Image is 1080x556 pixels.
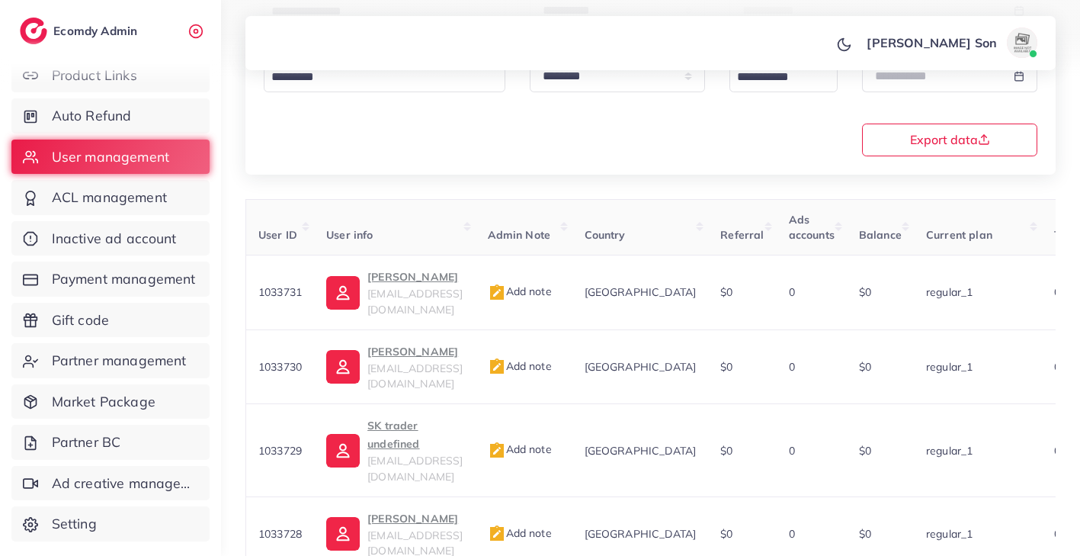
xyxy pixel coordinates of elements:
[789,285,795,299] span: 0
[326,416,463,484] a: SK trader undefined[EMAIL_ADDRESS][DOMAIN_NAME]
[11,384,210,419] a: Market Package
[367,287,463,316] span: [EMAIL_ADDRESS][DOMAIN_NAME]
[367,416,463,453] p: SK trader undefined
[52,106,132,126] span: Auto Refund
[720,527,732,541] span: $0
[1054,360,1060,374] span: 0
[488,284,552,298] span: Add note
[326,276,360,310] img: ic-user-info.36bf1079.svg
[367,509,463,528] p: [PERSON_NAME]
[720,228,764,242] span: Referral
[52,351,187,371] span: Partner management
[11,303,210,338] a: Gift code
[1054,285,1060,299] span: 0
[20,18,47,44] img: logo
[11,180,210,215] a: ACL management
[720,360,732,374] span: $0
[326,434,360,468] img: ic-user-info.36bf1079.svg
[52,188,167,207] span: ACL management
[258,444,302,458] span: 1033729
[52,432,121,452] span: Partner BC
[20,18,141,44] a: logoEcomdy Admin
[11,140,210,175] a: User management
[1054,444,1060,458] span: 0
[488,228,551,242] span: Admin Note
[488,442,552,456] span: Add note
[367,268,463,286] p: [PERSON_NAME]
[258,228,297,242] span: User ID
[11,58,210,93] a: Product Links
[367,342,463,361] p: [PERSON_NAME]
[11,343,210,378] a: Partner management
[585,360,697,374] span: [GEOGRAPHIC_DATA]
[926,527,973,541] span: regular_1
[720,285,732,299] span: $0
[11,466,210,501] a: Ad creative management
[910,133,990,146] span: Export data
[1054,527,1060,541] span: 0
[326,342,463,392] a: [PERSON_NAME][EMAIL_ADDRESS][DOMAIN_NAME]
[11,98,210,133] a: Auto Refund
[859,285,871,299] span: $0
[53,24,141,38] h2: Ecomdy Admin
[367,454,463,483] span: [EMAIL_ADDRESS][DOMAIN_NAME]
[52,514,97,534] span: Setting
[52,474,198,493] span: Ad creative management
[926,285,973,299] span: regular_1
[52,392,155,412] span: Market Package
[858,27,1043,58] a: [PERSON_NAME] Sonavatar
[1007,27,1037,58] img: avatar
[326,350,360,384] img: ic-user-info.36bf1079.svg
[11,425,210,460] a: Partner BC
[52,66,137,85] span: Product Links
[52,147,169,167] span: User management
[789,444,795,458] span: 0
[859,228,902,242] span: Balance
[926,444,973,458] span: regular_1
[488,442,506,460] img: admin_note.cdd0b510.svg
[11,262,210,297] a: Payment management
[926,360,973,374] span: regular_1
[585,228,626,242] span: Country
[585,444,697,458] span: [GEOGRAPHIC_DATA]
[52,229,177,249] span: Inactive ad account
[926,228,992,242] span: Current plan
[258,360,302,374] span: 1033730
[867,34,997,52] p: [PERSON_NAME] Son
[859,527,871,541] span: $0
[585,527,697,541] span: [GEOGRAPHIC_DATA]
[258,285,302,299] span: 1033731
[789,213,835,242] span: Ads accounts
[859,444,871,458] span: $0
[488,358,506,376] img: admin_note.cdd0b510.svg
[585,285,697,299] span: [GEOGRAPHIC_DATA]
[11,221,210,256] a: Inactive ad account
[488,526,552,540] span: Add note
[1054,228,1075,242] span: Tier
[367,362,463,390] span: [EMAIL_ADDRESS][DOMAIN_NAME]
[326,268,463,317] a: [PERSON_NAME][EMAIL_ADDRESS][DOMAIN_NAME]
[326,517,360,551] img: ic-user-info.36bf1079.svg
[488,284,506,302] img: admin_note.cdd0b510.svg
[859,360,871,374] span: $0
[326,228,373,242] span: User info
[488,525,506,543] img: admin_note.cdd0b510.svg
[52,310,109,330] span: Gift code
[862,124,1037,156] button: Export data
[52,269,196,289] span: Payment management
[11,506,210,542] a: Setting
[720,444,732,458] span: $0
[789,360,795,374] span: 0
[789,527,795,541] span: 0
[258,527,302,541] span: 1033728
[488,359,552,373] span: Add note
